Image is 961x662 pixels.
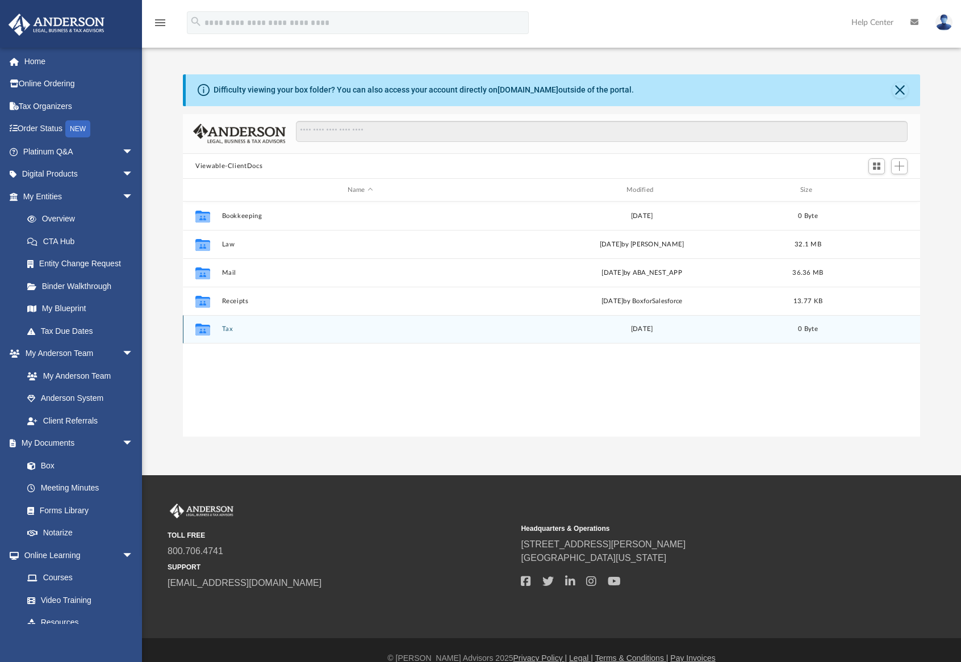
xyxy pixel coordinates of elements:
[16,454,139,477] a: Box
[122,163,145,186] span: arrow_drop_down
[222,241,499,248] button: Law
[122,432,145,455] span: arrow_drop_down
[8,163,151,186] a: Digital Productsarrow_drop_down
[521,523,866,534] small: Headquarters & Operations
[16,298,145,320] a: My Blueprint
[16,522,145,544] a: Notarize
[122,544,145,567] span: arrow_drop_down
[504,324,780,334] div: [DATE]
[16,253,151,275] a: Entity Change Request
[5,14,108,36] img: Anderson Advisors Platinum Portal
[168,546,223,556] a: 800.706.4741
[16,499,139,522] a: Forms Library
[296,121,908,143] input: Search files and folders
[798,326,818,332] span: 0 Byte
[168,562,513,572] small: SUPPORT
[16,275,151,298] a: Binder Walkthrough
[8,140,151,163] a: Platinum Q&Aarrow_drop_down
[222,298,499,305] button: Receipts
[521,539,686,549] a: [STREET_ADDRESS][PERSON_NAME]
[222,212,499,220] button: Bookkeeping
[222,185,499,195] div: Name
[190,15,202,28] i: search
[503,185,780,195] div: Modified
[8,342,145,365] a: My Anderson Teamarrow_drop_down
[153,22,167,30] a: menu
[188,185,216,195] div: id
[16,320,151,342] a: Tax Due Dates
[798,213,818,219] span: 0 Byte
[8,50,151,73] a: Home
[65,120,90,137] div: NEW
[16,230,151,253] a: CTA Hub
[16,477,145,500] a: Meeting Minutes
[498,85,558,94] a: [DOMAIN_NAME]
[222,326,499,333] button: Tax
[16,611,145,634] a: Resources
[195,161,262,171] button: Viewable-ClientDocs
[16,409,145,432] a: Client Referrals
[835,185,915,195] div: id
[122,185,145,208] span: arrow_drop_down
[16,208,151,231] a: Overview
[8,95,151,118] a: Tax Organizers
[168,504,236,518] img: Anderson Advisors Platinum Portal
[122,140,145,164] span: arrow_drop_down
[891,158,908,174] button: Add
[153,16,167,30] i: menu
[8,118,151,141] a: Order StatusNEW
[222,269,499,276] button: Mail
[16,364,139,387] a: My Anderson Team
[785,185,831,195] div: Size
[504,296,780,307] div: [DATE] by BoxforSalesforce
[122,342,145,366] span: arrow_drop_down
[521,553,666,563] a: [GEOGRAPHIC_DATA][US_STATE]
[183,202,920,437] div: grid
[504,240,780,250] div: [DATE] by [PERSON_NAME]
[16,567,145,589] a: Courses
[214,84,634,96] div: Difficulty viewing your box folder? You can also access your account directly on outside of the p...
[795,241,821,248] span: 32.1 MB
[892,82,908,98] button: Close
[16,589,139,611] a: Video Training
[16,387,145,410] a: Anderson System
[168,578,321,588] a: [EMAIL_ADDRESS][DOMAIN_NAME]
[793,270,824,276] span: 36.36 MB
[504,268,780,278] div: [DATE] by ABA_NEST_APP
[8,73,151,95] a: Online Ordering
[935,14,952,31] img: User Pic
[8,432,145,455] a: My Documentsarrow_drop_down
[8,544,145,567] a: Online Learningarrow_drop_down
[793,298,822,304] span: 13.77 KB
[168,530,513,541] small: TOLL FREE
[504,211,780,221] div: [DATE]
[8,185,151,208] a: My Entitiesarrow_drop_down
[868,158,885,174] button: Switch to Grid View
